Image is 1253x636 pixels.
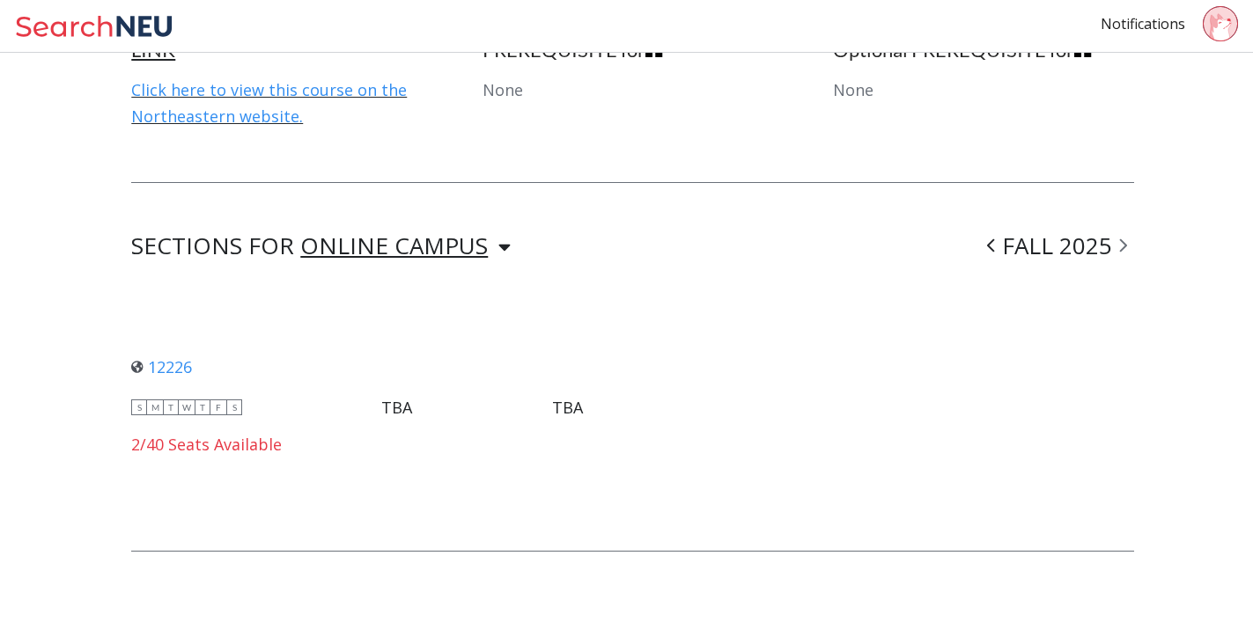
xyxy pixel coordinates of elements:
span: T [163,399,179,415]
div: ONLINE CAMPUS [300,236,488,255]
a: 12226 [131,356,192,377]
span: T [195,399,210,415]
span: W [179,399,195,415]
div: 2/40 Seats Available [131,435,582,454]
span: S [226,399,242,415]
a: Notifications [1101,14,1185,33]
a: Click here to view this course on the Northeastern website. [131,79,407,127]
span: F [210,399,226,415]
span: None [483,79,523,100]
span: M [147,399,163,415]
span: None [833,79,873,100]
span: S [131,399,147,415]
div: TBA [552,398,583,417]
div: TBA [381,398,412,417]
div: SECTIONS FOR [131,236,511,257]
div: FALL 2025 [980,236,1134,257]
